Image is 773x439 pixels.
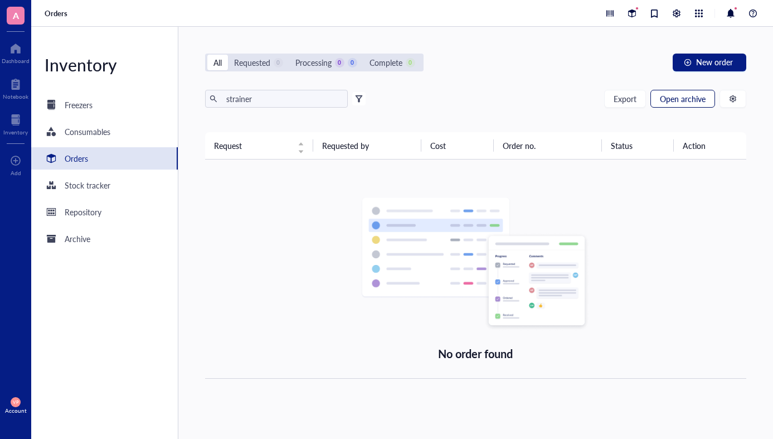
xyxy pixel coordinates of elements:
[11,170,21,176] div: Add
[205,54,424,71] div: segmented control
[31,228,178,250] a: Archive
[5,407,27,414] div: Account
[31,94,178,116] a: Freezers
[13,399,18,404] span: VP
[65,179,110,191] div: Stock tracker
[2,57,30,64] div: Dashboard
[214,139,291,152] span: Request
[31,120,178,143] a: Consumables
[602,132,674,159] th: Status
[3,111,28,136] a: Inventory
[274,58,283,67] div: 0
[65,152,88,165] div: Orders
[31,201,178,223] a: Repository
[213,56,222,69] div: All
[361,197,590,331] img: Empty state
[65,206,101,218] div: Repository
[31,147,178,170] a: Orders
[65,99,93,111] div: Freezers
[660,94,706,103] span: Open archive
[295,56,332,69] div: Processing
[31,54,178,76] div: Inventory
[348,58,357,67] div: 0
[205,132,313,159] th: Request
[65,233,90,245] div: Archive
[421,132,494,159] th: Cost
[3,93,28,100] div: Notebook
[335,58,344,67] div: 0
[222,90,343,107] input: Find orders in table
[370,56,402,69] div: Complete
[696,57,733,66] span: New order
[650,90,715,108] button: Open archive
[31,174,178,196] a: Stock tracker
[406,58,415,67] div: 0
[438,345,513,363] div: No order found
[2,40,30,64] a: Dashboard
[673,54,746,71] button: New order
[45,8,70,18] a: Orders
[313,132,421,159] th: Requested by
[614,94,636,103] span: Export
[674,132,746,159] th: Action
[234,56,270,69] div: Requested
[604,90,646,108] button: Export
[3,129,28,136] div: Inventory
[13,8,19,22] span: A
[494,132,602,159] th: Order no.
[65,126,110,138] div: Consumables
[3,75,28,100] a: Notebook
